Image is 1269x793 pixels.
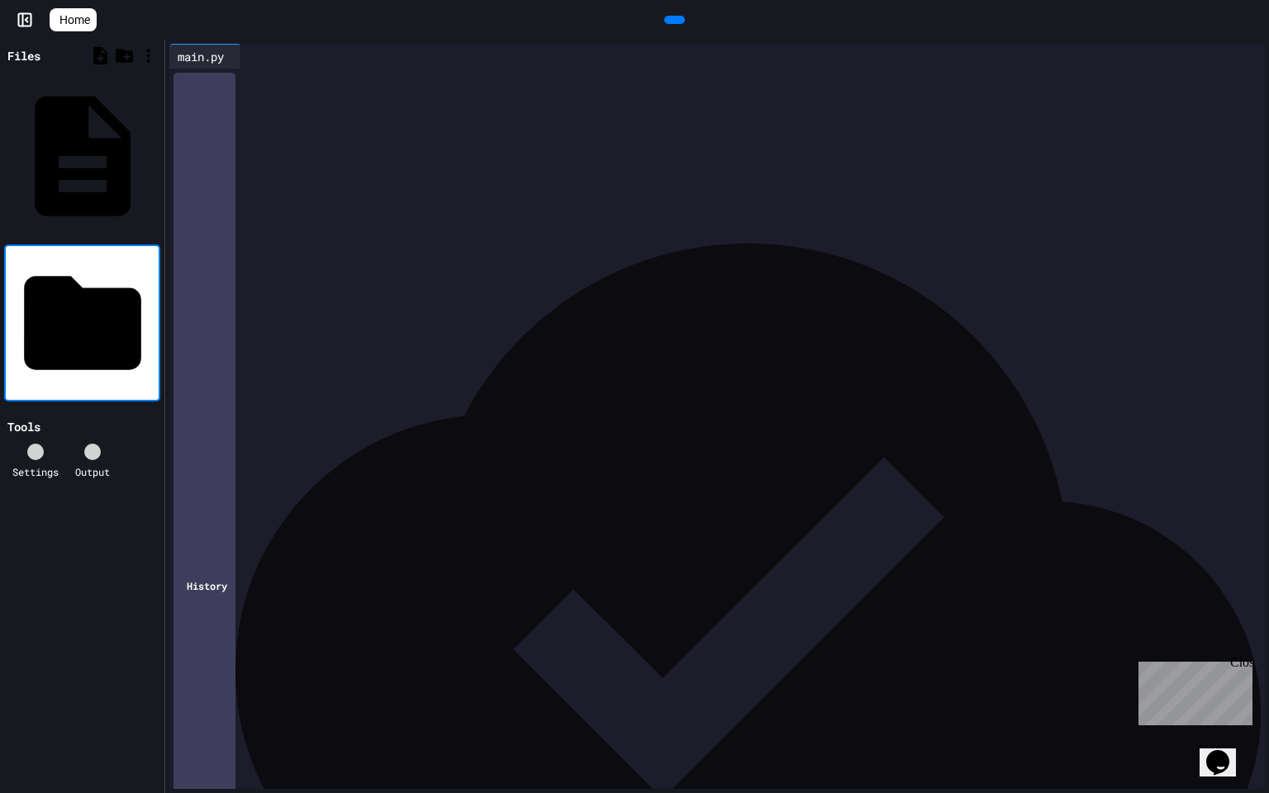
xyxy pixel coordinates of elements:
[12,464,59,479] div: Settings
[1200,727,1252,776] iframe: chat widget
[50,8,97,31] a: Home
[7,418,40,435] div: Tools
[169,44,241,69] div: main.py
[169,48,232,65] div: main.py
[75,464,110,479] div: Output
[7,47,40,64] div: Files
[59,12,90,28] span: Home
[1132,655,1252,725] iframe: chat widget
[7,7,114,105] div: Chat with us now!Close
